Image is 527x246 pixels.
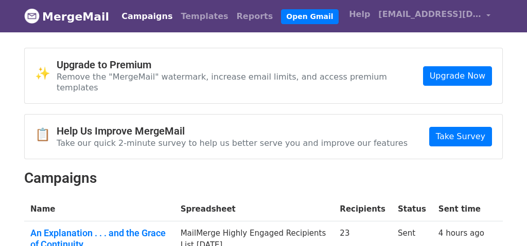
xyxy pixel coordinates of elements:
th: Name [24,197,174,221]
h4: Upgrade to Premium [57,59,423,71]
a: MergeMail [24,6,109,27]
a: Reports [233,6,277,27]
a: Campaigns [117,6,177,27]
span: 📋 [35,127,57,142]
a: Open Gmail [281,9,338,24]
p: Take our quick 2-minute survey to help us better serve you and improve our features [57,138,408,148]
h4: Help Us Improve MergeMail [57,125,408,137]
th: Recipients [333,197,392,221]
a: Upgrade Now [423,66,492,86]
th: Status [392,197,432,221]
span: [EMAIL_ADDRESS][DOMAIN_NAME] [378,8,481,21]
a: [EMAIL_ADDRESS][DOMAIN_NAME] [374,4,495,28]
a: Help [345,4,374,25]
img: MergeMail logo [24,8,40,24]
a: Take Survey [429,127,492,146]
th: Sent time [432,197,490,221]
th: Spreadsheet [174,197,334,221]
span: ✨ [35,66,57,81]
p: Remove the "MergeMail" watermark, increase email limits, and access premium templates [57,71,423,93]
h2: Campaigns [24,169,503,187]
a: Templates [177,6,232,27]
a: 4 hours ago [438,229,484,238]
